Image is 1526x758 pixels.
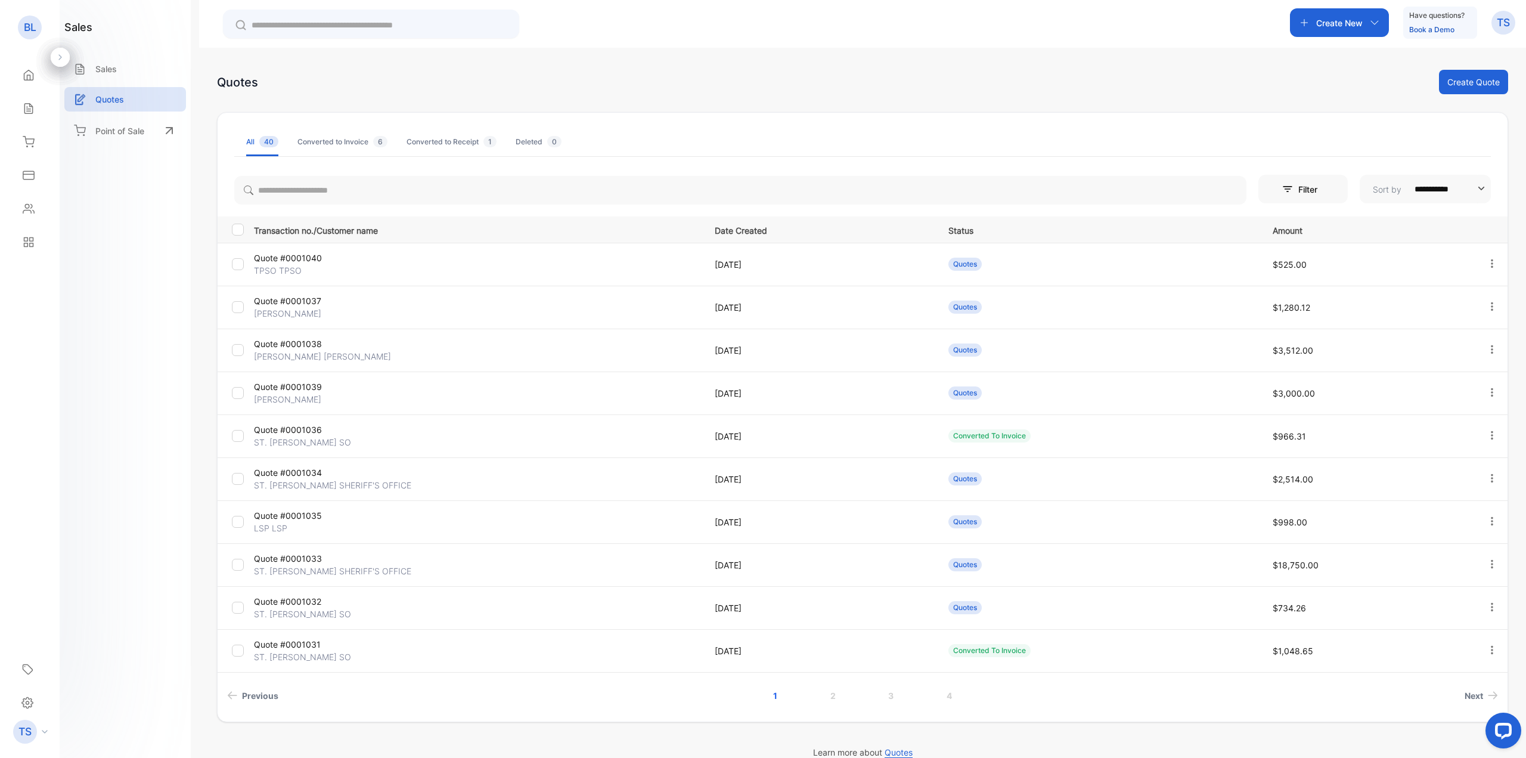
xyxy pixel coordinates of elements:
[254,608,402,620] p: ST. [PERSON_NAME] SO
[1273,302,1310,313] span: $1,280.12
[1290,8,1389,37] button: Create New
[715,645,924,657] p: [DATE]
[218,685,1508,707] ul: Pagination
[816,685,850,707] a: Page 2
[715,602,924,614] p: [DATE]
[254,522,402,534] p: LSP LSP
[373,136,387,147] span: 6
[1409,10,1465,21] p: Have questions?
[1460,685,1503,707] a: Next page
[948,222,1248,237] p: Status
[715,222,924,237] p: Date Created
[1409,25,1454,34] a: Book a Demo
[948,258,982,271] div: Quotes
[254,222,700,237] p: Transaction no./Customer name
[254,307,402,320] p: [PERSON_NAME]
[948,558,982,571] div: Quotes
[715,559,924,571] p: [DATE]
[948,386,982,400] div: Quotes
[254,651,402,663] p: ST. [PERSON_NAME] SO
[1273,474,1313,484] span: $2,514.00
[715,430,924,443] p: [DATE]
[1273,388,1315,398] span: $3,000.00
[1273,560,1319,570] span: $18,750.00
[1373,183,1401,196] p: Sort by
[64,19,92,35] h1: sales
[1439,70,1508,94] button: Create Quote
[242,689,278,702] span: Previous
[715,387,924,400] p: [DATE]
[715,301,924,314] p: [DATE]
[254,252,402,264] p: Quote #0001040
[948,515,982,528] div: Quotes
[547,136,562,147] span: 0
[759,685,792,707] a: Page 1 is your current page
[95,63,117,75] p: Sales
[1465,689,1483,702] span: Next
[885,747,913,758] span: Quotes
[254,479,411,491] p: ST. [PERSON_NAME] SHERIFF'S OFFICE
[1273,517,1307,527] span: $998.00
[254,638,402,651] p: Quote #0001031
[948,472,982,485] div: Quotes
[1273,603,1306,613] span: $734.26
[948,601,982,614] div: Quotes
[715,344,924,357] p: [DATE]
[254,350,402,363] p: [PERSON_NAME] [PERSON_NAME]
[259,136,278,147] span: 40
[1273,259,1307,270] span: $525.00
[254,509,402,522] p: Quote #0001035
[24,20,36,35] p: BL
[874,685,908,707] a: Page 3
[948,301,982,314] div: Quotes
[1491,8,1515,37] button: TS
[948,644,1031,657] div: Converted To Invoice
[1273,431,1306,441] span: $966.31
[715,258,924,271] p: [DATE]
[254,264,402,277] p: TPSO TPSO
[64,87,186,112] a: Quotes
[407,137,497,147] div: Converted to Receipt
[948,344,982,357] div: Quotes
[254,436,402,448] p: ST. [PERSON_NAME] SO
[254,552,402,565] p: Quote #0001033
[932,685,966,707] a: Page 4
[254,595,402,608] p: Quote #0001032
[297,137,387,147] div: Converted to Invoice
[1360,175,1491,203] button: Sort by
[483,136,497,147] span: 1
[948,429,1031,443] div: Converted To Invoice
[1316,17,1363,29] p: Create New
[254,338,402,350] p: Quote #0001038
[64,117,186,144] a: Point of Sale
[1273,345,1313,355] span: $3,512.00
[1273,222,1462,237] p: Amount
[95,125,144,137] p: Point of Sale
[1273,646,1313,656] span: $1,048.65
[222,685,283,707] a: Previous page
[217,73,258,91] div: Quotes
[64,57,186,81] a: Sales
[1476,708,1526,758] iframe: LiveChat chat widget
[254,423,402,436] p: Quote #0001036
[1497,15,1510,30] p: TS
[254,393,402,406] p: [PERSON_NAME]
[254,380,402,393] p: Quote #0001039
[18,724,32,740] p: TS
[516,137,562,147] div: Deleted
[254,295,402,307] p: Quote #0001037
[254,466,402,479] p: Quote #0001034
[715,516,924,528] p: [DATE]
[246,137,278,147] div: All
[254,565,411,577] p: ST. [PERSON_NAME] SHERIFF'S OFFICE
[715,473,924,485] p: [DATE]
[95,93,124,106] p: Quotes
